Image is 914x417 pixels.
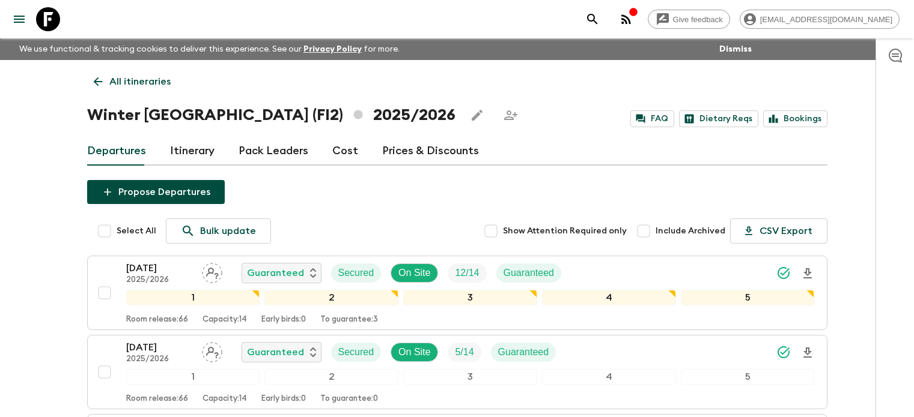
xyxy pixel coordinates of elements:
a: Cost [332,137,358,166]
div: 1 [126,290,260,305]
p: Room release: 66 [126,315,188,325]
a: Pack Leaders [239,137,308,166]
p: All itineraries [109,74,171,89]
span: Share this itinerary [499,103,523,127]
button: CSV Export [730,218,827,244]
div: 2 [264,290,398,305]
button: Propose Departures [87,180,225,204]
div: On Site [391,343,438,362]
svg: Synced Successfully [776,345,791,359]
button: [DATE]2025/2026Assign pack leaderGuaranteedSecuredOn SiteTrip FillGuaranteed12345Room release:66C... [87,256,827,330]
p: Guaranteed [247,266,304,280]
a: All itineraries [87,70,177,94]
button: [DATE]2025/2026Assign pack leaderGuaranteedSecuredOn SiteTrip FillGuaranteed12345Room release:66C... [87,335,827,409]
a: Departures [87,137,146,166]
p: Capacity: 14 [203,394,247,404]
p: To guarantee: 0 [320,394,378,404]
button: Dismiss [716,41,755,58]
div: Trip Fill [448,263,486,283]
p: On Site [398,345,430,359]
p: Secured [338,266,374,280]
span: Assign pack leader [202,266,222,276]
p: Bulk update [200,224,256,238]
button: search adventures [580,7,605,31]
div: [EMAIL_ADDRESS][DOMAIN_NAME] [740,10,900,29]
p: Guaranteed [504,266,555,280]
svg: Download Onboarding [800,346,815,360]
p: Room release: 66 [126,394,188,404]
p: 5 / 14 [455,345,474,359]
span: Select All [117,225,156,237]
svg: Download Onboarding [800,266,815,281]
div: 2 [264,369,398,385]
span: Show Attention Required only [503,225,627,237]
button: Edit this itinerary [465,103,489,127]
div: 3 [403,369,537,385]
div: On Site [391,263,438,283]
button: menu [7,7,31,31]
span: Assign pack leader [202,346,222,355]
p: Guaranteed [247,345,304,359]
p: 2025/2026 [126,275,192,285]
div: Trip Fill [448,343,481,362]
span: [EMAIL_ADDRESS][DOMAIN_NAME] [754,15,899,24]
a: Dietary Reqs [679,110,758,127]
a: Give feedback [648,10,730,29]
p: 12 / 14 [455,266,479,280]
div: 3 [403,290,537,305]
p: 2025/2026 [126,355,192,364]
div: 4 [542,369,676,385]
p: Capacity: 14 [203,315,247,325]
div: 5 [681,369,815,385]
p: To guarantee: 3 [320,315,378,325]
p: Early birds: 0 [261,315,306,325]
p: We use functional & tracking cookies to deliver this experience. See our for more. [14,38,404,60]
div: 1 [126,369,260,385]
div: 4 [542,290,676,305]
div: Secured [331,343,382,362]
a: FAQ [630,110,674,127]
p: [DATE] [126,261,192,275]
a: Bookings [763,110,827,127]
p: On Site [398,266,430,280]
p: Guaranteed [498,345,549,359]
p: Secured [338,345,374,359]
div: Secured [331,263,382,283]
p: Early birds: 0 [261,394,306,404]
a: Bulk update [166,218,271,244]
a: Itinerary [170,137,215,166]
a: Prices & Discounts [382,137,479,166]
h1: Winter [GEOGRAPHIC_DATA] (FI2) 2025/2026 [87,103,455,127]
a: Privacy Policy [303,45,362,53]
span: Include Archived [656,225,725,237]
svg: Synced Successfully [776,266,791,280]
span: Give feedback [666,15,730,24]
p: [DATE] [126,340,192,355]
div: 5 [681,290,815,305]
